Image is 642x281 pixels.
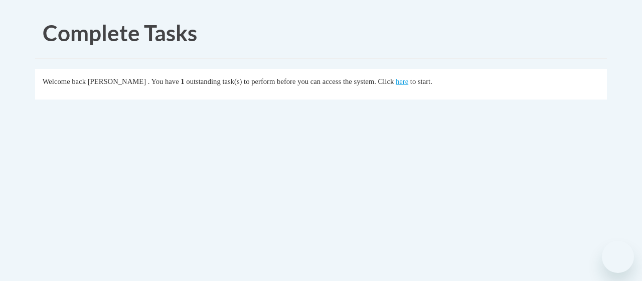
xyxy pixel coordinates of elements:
[396,77,408,85] a: here
[43,77,86,85] span: Welcome back
[186,77,394,85] span: outstanding task(s) to perform before you can access the system. Click
[602,241,634,273] iframe: Button to launch messaging window
[88,77,146,85] span: [PERSON_NAME]
[181,77,184,85] span: 1
[410,77,432,85] span: to start.
[43,20,197,46] span: Complete Tasks
[148,77,179,85] span: . You have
